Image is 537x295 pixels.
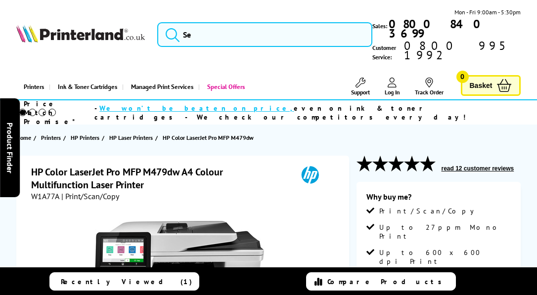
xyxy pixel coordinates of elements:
[61,191,119,201] span: | Print/Scan/Copy
[61,277,192,286] span: Recently Viewed (1)
[470,79,492,92] span: Basket
[372,41,521,62] span: Customer Service:
[379,223,511,241] span: Up to 27ppm Mono Print
[385,78,400,96] a: Log In
[163,132,256,143] a: HP Color LaserJet Pro MFP M479dw
[16,132,34,143] a: Home
[5,104,511,121] li: modal_Promise
[456,71,469,83] span: 0
[366,192,511,207] div: Why buy me?
[109,132,153,143] span: HP Laser Printers
[31,166,288,191] h1: HP Color LaserJet Pro MFP M479dw A4 Colour Multifunction Laser Printer
[122,74,198,99] a: Managed Print Services
[287,166,333,184] img: HP
[41,132,63,143] a: Printers
[58,74,117,99] span: Ink & Toner Cartridges
[16,74,49,99] a: Printers
[351,88,370,96] span: Support
[99,104,294,113] span: We won’t be beaten on price,
[109,132,155,143] a: HP Laser Printers
[389,16,488,41] b: 0800 840 3699
[387,19,521,38] a: 0800 840 3699
[327,277,447,286] span: Compare Products
[385,88,400,96] span: Log In
[16,25,145,43] img: Printerland Logo
[438,165,517,172] button: read 12 customer reviews
[372,21,387,31] span: Sales:
[41,132,61,143] span: Printers
[31,191,59,201] span: W1A77A
[49,74,122,99] a: Ink & Toner Cartridges
[5,122,15,173] span: Product Finder
[71,132,99,143] span: HP Printers
[379,207,481,215] span: Print/Scan/Copy
[163,132,254,143] span: HP Color LaserJet Pro MFP M479dw
[49,272,200,291] a: Recently Viewed (1)
[403,41,521,60] span: 0800 995 1992
[351,78,370,96] a: Support
[415,78,444,96] a: Track Order
[454,7,521,17] span: Mon - Fri 9:00am - 5:30pm
[306,272,456,291] a: Compare Products
[94,104,511,122] div: - even on ink & toner cartridges - We check our competitors every day!
[16,25,145,45] a: Printerland Logo
[71,132,102,143] a: HP Printers
[16,132,31,143] span: Home
[157,22,372,47] input: Se
[24,99,94,126] span: Price Match Promise*
[198,74,250,99] a: Special Offers
[461,75,521,96] a: Basket 0
[379,248,511,266] span: Up to 600 x 600 dpi Print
